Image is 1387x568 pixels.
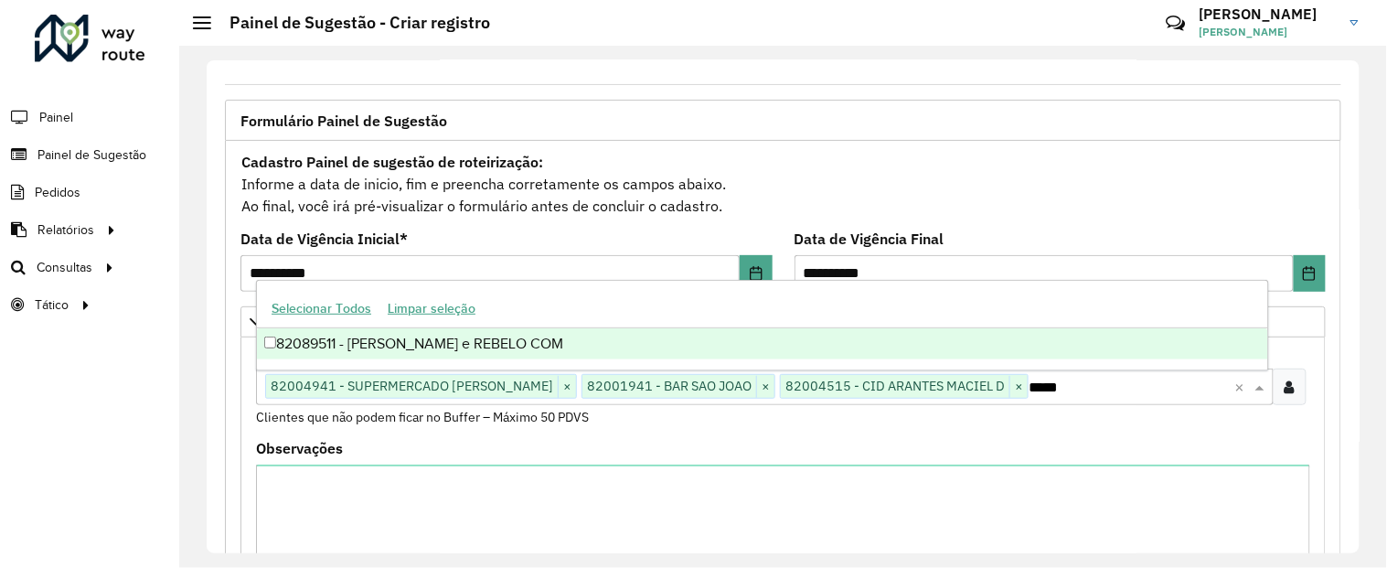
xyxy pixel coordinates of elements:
span: × [1009,376,1028,398]
span: 82001941 - BAR SAO JOAO [582,375,756,397]
span: Pedidos [35,183,80,202]
span: × [558,376,576,398]
span: 82004515 - CID ARANTES MACIEL D [781,375,1009,397]
span: [PERSON_NAME] [1200,24,1337,40]
button: Limpar seleção [379,295,484,323]
span: 82004941 - SUPERMERCADO [PERSON_NAME] [266,375,558,397]
span: Tático [35,295,69,315]
div: Informe a data de inicio, fim e preencha corretamente os campos abaixo. Ao final, você irá pré-vi... [240,150,1326,218]
a: Contato Rápido [1156,4,1195,43]
div: 82089511 - [PERSON_NAME] e REBELO COM [257,328,1268,359]
span: Painel [39,108,73,127]
button: Choose Date [740,255,772,292]
span: Relatórios [37,220,94,240]
span: Consultas [37,258,92,277]
span: Formulário Painel de Sugestão [240,113,447,128]
span: Painel de Sugestão [37,145,146,165]
small: Clientes que não podem ficar no Buffer – Máximo 50 PDVS [256,409,589,425]
span: Clear all [1235,376,1251,398]
span: × [756,376,774,398]
button: Selecionar Todos [263,295,379,323]
label: Data de Vigência Final [795,228,944,250]
button: Choose Date [1294,255,1326,292]
label: Observações [256,437,343,459]
h3: [PERSON_NAME] [1200,5,1337,23]
strong: Cadastro Painel de sugestão de roteirização: [241,153,543,171]
h2: Painel de Sugestão - Criar registro [211,13,490,33]
a: Priorizar Cliente - Não podem ficar no buffer [240,306,1326,338]
label: Data de Vigência Inicial [240,228,408,250]
ng-dropdown-panel: Options list [256,280,1269,370]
